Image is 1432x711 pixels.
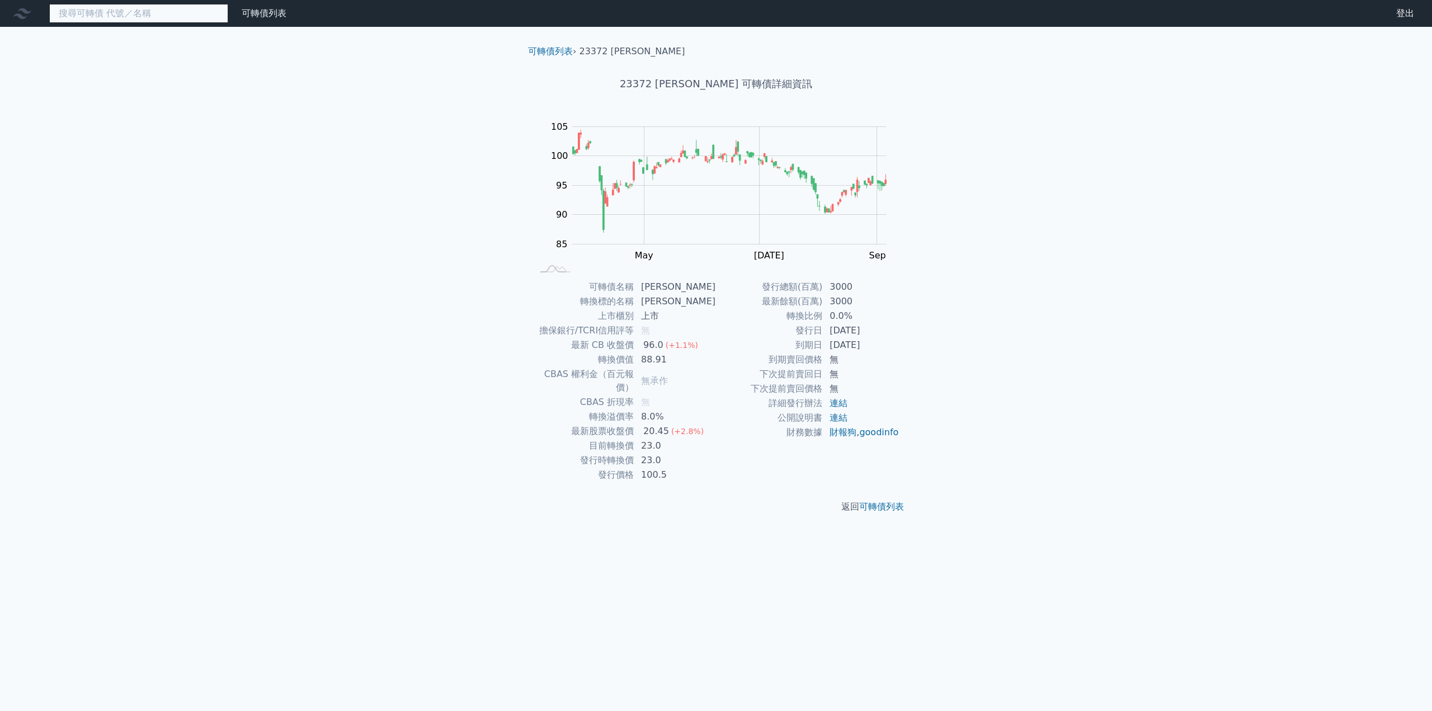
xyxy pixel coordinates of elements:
[830,398,847,408] a: 連結
[533,280,634,294] td: 可轉債名稱
[716,396,823,411] td: 詳細發行辦法
[533,424,634,439] td: 最新股票收盤價
[859,427,898,437] a: goodinfo
[556,239,567,249] tspan: 85
[1387,4,1423,22] a: 登出
[634,294,716,309] td: [PERSON_NAME]
[635,250,653,261] tspan: May
[528,46,573,56] a: 可轉債列表
[830,412,847,423] a: 連結
[641,375,668,386] span: 無承作
[716,352,823,367] td: 到期賣回價格
[671,427,704,436] span: (+2.8%)
[641,338,666,352] div: 96.0
[754,250,784,261] tspan: [DATE]
[716,294,823,309] td: 最新餘額(百萬)
[634,352,716,367] td: 88.91
[556,209,567,220] tspan: 90
[533,453,634,468] td: 發行時轉換價
[634,309,716,323] td: 上市
[533,367,634,395] td: CBAS 權利金（百元報價）
[572,130,886,233] g: Series
[641,397,650,407] span: 無
[533,323,634,338] td: 擔保銀行/TCRI信用評等
[823,294,899,309] td: 3000
[823,382,899,396] td: 無
[716,411,823,425] td: 公開說明書
[533,338,634,352] td: 最新 CB 收盤價
[533,439,634,453] td: 目前轉換價
[634,468,716,482] td: 100.5
[641,425,671,438] div: 20.45
[533,352,634,367] td: 轉換價值
[823,367,899,382] td: 無
[533,309,634,323] td: 上市櫃別
[556,180,567,191] tspan: 95
[641,325,650,336] span: 無
[49,4,228,23] input: 搜尋可轉債 代號／名稱
[533,468,634,482] td: 發行價格
[634,453,716,468] td: 23.0
[716,425,823,440] td: 財務數據
[519,76,913,92] h1: 23372 [PERSON_NAME] 可轉債詳細資訊
[823,352,899,367] td: 無
[519,500,913,514] p: 返回
[716,367,823,382] td: 下次提前賣回日
[823,309,899,323] td: 0.0%
[823,280,899,294] td: 3000
[533,395,634,409] td: CBAS 折現率
[716,382,823,396] td: 下次提前賣回價格
[551,121,568,132] tspan: 105
[716,280,823,294] td: 發行總額(百萬)
[716,323,823,338] td: 發行日
[242,8,286,18] a: 可轉債列表
[545,121,903,261] g: Chart
[830,427,856,437] a: 財報狗
[859,501,904,512] a: 可轉債列表
[666,341,698,350] span: (+1.1%)
[823,323,899,338] td: [DATE]
[869,250,886,261] tspan: Sep
[533,409,634,424] td: 轉換溢價率
[634,409,716,424] td: 8.0%
[716,338,823,352] td: 到期日
[634,439,716,453] td: 23.0
[528,45,576,58] li: ›
[533,294,634,309] td: 轉換標的名稱
[634,280,716,294] td: [PERSON_NAME]
[551,150,568,161] tspan: 100
[716,309,823,323] td: 轉換比例
[580,45,685,58] li: 23372 [PERSON_NAME]
[823,425,899,440] td: ,
[823,338,899,352] td: [DATE]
